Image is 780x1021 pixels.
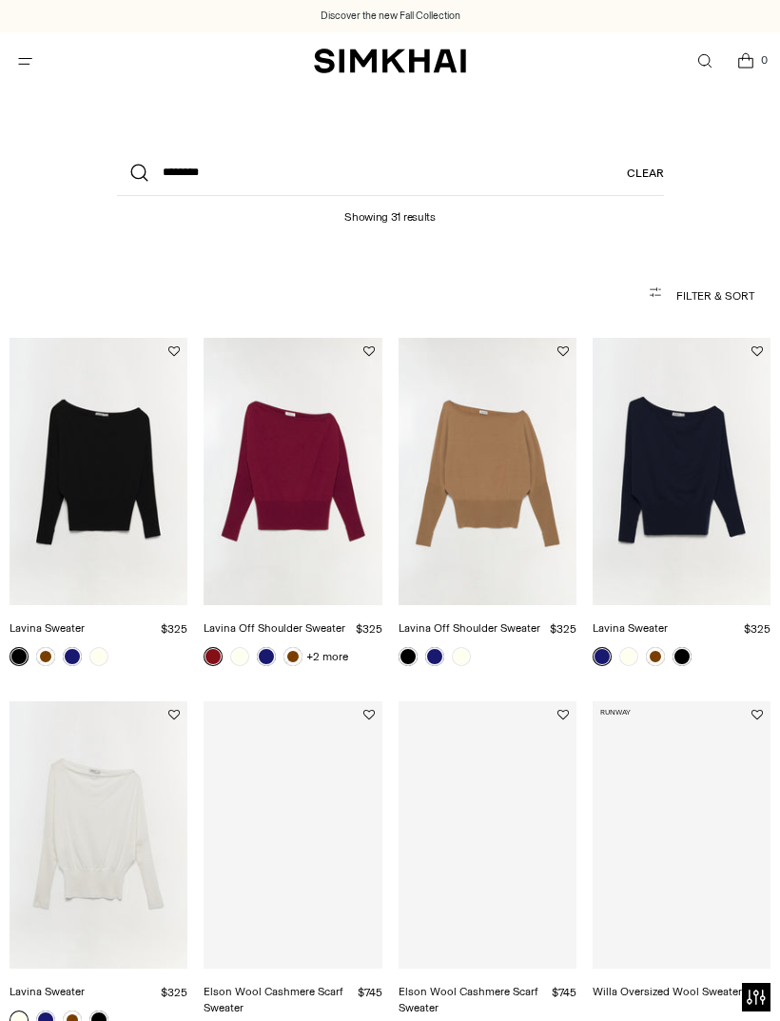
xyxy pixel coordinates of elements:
a: Open search modal [685,42,724,81]
a: Discover the new Fall Collection [321,9,460,24]
span: 0 [755,51,772,69]
a: Lavina Sweater [10,985,85,998]
button: Filter & Sort [26,277,754,315]
a: Clear [627,150,664,196]
a: Elson Wool Cashmere Scarf Sweater [399,985,538,1015]
a: Lavina Off Shoulder Sweater [399,621,540,635]
a: Lavina Sweater [10,621,85,635]
a: Lavina Off Shoulder Sweater [204,621,345,635]
h1: Showing 31 results [344,196,436,224]
a: Lavina Sweater [593,621,668,635]
a: SIMKHAI [314,48,466,75]
a: Elson Wool Cashmere Scarf Sweater [204,985,343,1015]
button: Open menu modal [6,42,45,81]
a: Willa Oversized Wool Sweater [593,985,742,998]
button: Search [117,150,163,196]
a: Open cart modal [726,42,765,81]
